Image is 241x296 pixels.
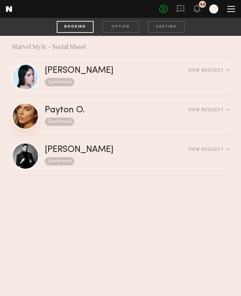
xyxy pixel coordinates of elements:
[45,157,74,165] nb-request-status: Confirmed
[12,96,229,136] a: Payton O.ConfirmedView Request
[45,78,74,86] nb-request-status: Confirmed
[45,146,151,154] div: [PERSON_NAME]
[45,106,137,115] div: Payton O.
[12,57,229,96] a: [PERSON_NAME]ConfirmedView Request
[45,118,74,126] nb-request-status: Confirmed
[45,66,151,75] div: [PERSON_NAME]
[148,21,185,33] div: casting
[57,21,94,33] div: booking
[188,108,229,112] div: View Request
[102,21,139,33] div: option
[188,68,229,73] div: View Request
[209,4,218,13] a: L
[12,136,229,175] a: [PERSON_NAME]ConfirmedView Request
[200,3,205,7] div: 34
[188,147,229,152] div: View Request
